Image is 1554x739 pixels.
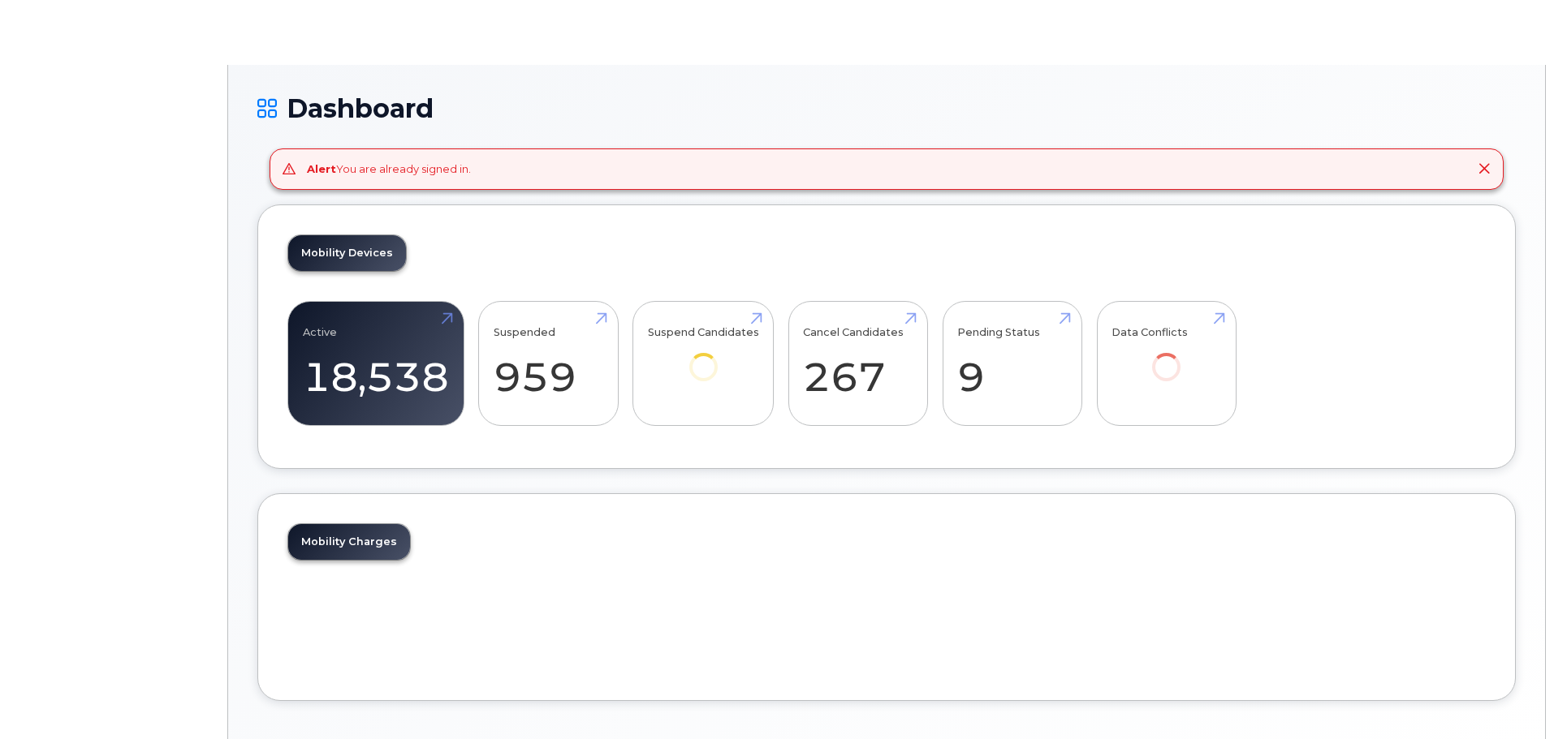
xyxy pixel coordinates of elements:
strong: Alert [307,162,336,175]
a: Cancel Candidates 267 [803,310,913,417]
h1: Dashboard [257,94,1516,122]
a: Mobility Charges [288,524,410,560]
a: Data Conflicts [1112,310,1221,403]
a: Suspended 959 [494,310,603,417]
a: Suspend Candidates [648,310,759,403]
a: Active 18,538 [303,310,449,417]
div: You are already signed in. [307,161,471,177]
a: Mobility Devices [288,235,406,271]
a: Pending Status 9 [957,310,1067,417]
